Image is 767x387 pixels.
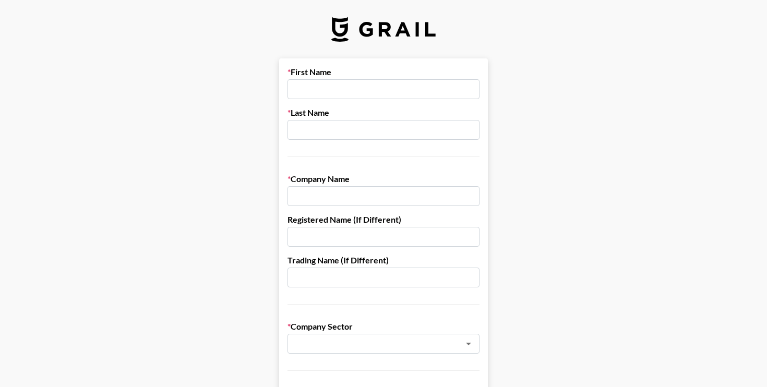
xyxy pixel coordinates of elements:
label: Company Name [287,174,480,184]
button: Open [461,336,476,351]
label: First Name [287,67,480,77]
label: Registered Name (If Different) [287,214,480,225]
label: Trading Name (If Different) [287,255,480,265]
img: Grail Talent Logo [331,17,436,42]
label: Company Sector [287,321,480,332]
label: Last Name [287,107,480,118]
